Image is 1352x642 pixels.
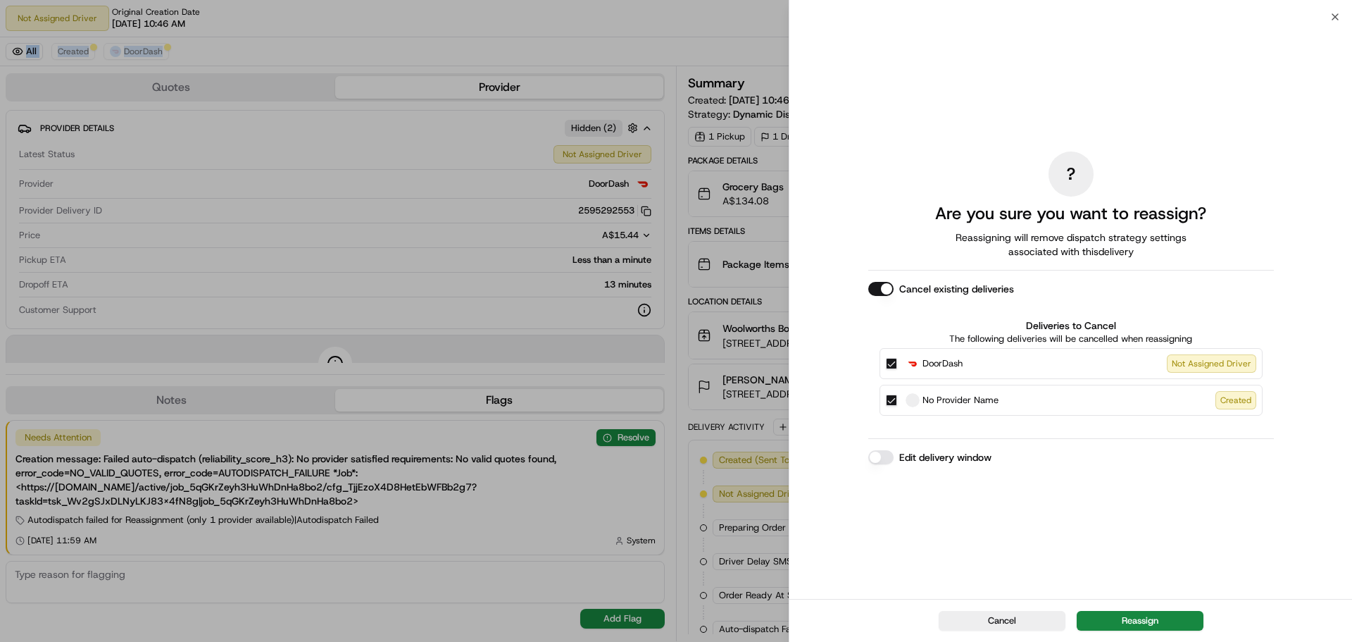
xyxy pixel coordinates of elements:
[899,450,991,464] label: Edit delivery window
[922,393,999,407] span: No Provider Name
[899,282,1014,296] label: Cancel existing deliveries
[1049,152,1094,197] div: ?
[880,333,1263,345] p: The following deliveries will be cancelled when reassigning
[936,230,1206,259] span: Reassigning will remove dispatch strategy settings associated with this delivery
[939,611,1065,631] button: Cancel
[922,357,963,371] span: DoorDash
[935,202,1206,225] h2: Are you sure you want to reassign?
[880,319,1263,333] label: Deliveries to Cancel
[906,357,920,371] img: DoorDash
[1077,611,1203,631] button: Reassign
